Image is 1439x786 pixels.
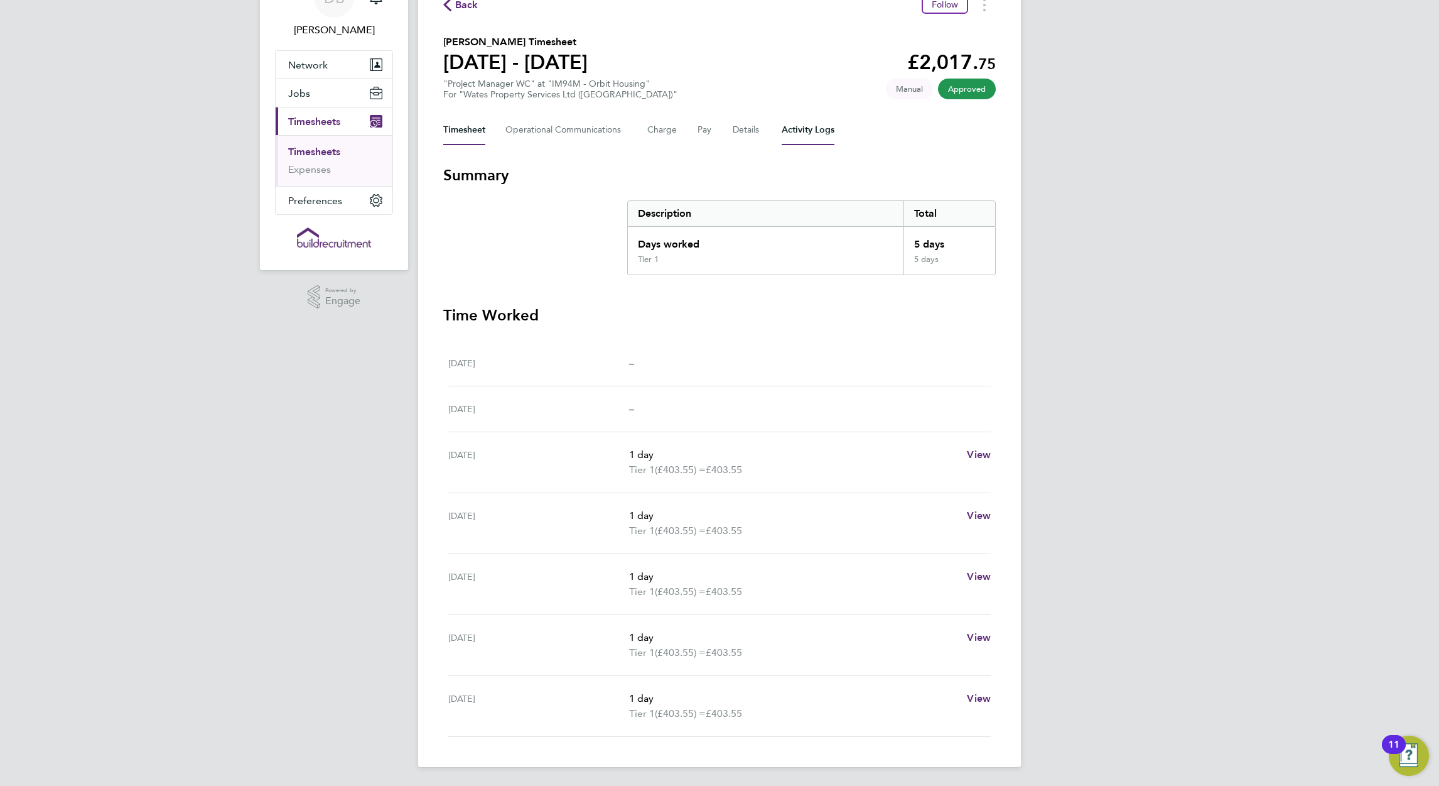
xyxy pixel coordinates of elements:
[978,55,996,73] span: 75
[325,285,360,296] span: Powered by
[288,116,340,128] span: Timesheets
[629,508,957,523] p: 1 day
[629,447,957,462] p: 1 day
[448,569,629,599] div: [DATE]
[448,630,629,660] div: [DATE]
[448,401,629,417] div: [DATE]
[288,87,310,99] span: Jobs
[629,357,634,369] span: –
[638,254,659,265] div: Tier 1
[706,647,742,658] span: £403.55
[967,570,991,582] span: View
[629,523,655,538] span: Tier 1
[629,630,957,645] p: 1 day
[967,447,991,462] a: View
[443,115,485,145] button: Timesheet
[276,51,392,79] button: Network
[325,296,360,307] span: Engage
[629,691,957,706] p: 1 day
[706,586,742,598] span: £403.55
[1389,736,1429,776] button: Open Resource Center, 11 new notifications
[443,79,677,100] div: "Project Manager WC" at "IM94M - Orbit Housing"
[443,50,588,75] h1: [DATE] - [DATE]
[967,508,991,523] a: View
[655,464,706,476] span: (£403.55) =
[275,23,393,38] span: David Blears
[288,163,331,175] a: Expenses
[443,35,588,50] h2: [PERSON_NAME] Timesheet
[448,508,629,538] div: [DATE]
[967,631,991,643] span: View
[655,525,706,537] span: (£403.55) =
[628,227,903,254] div: Days worked
[276,79,392,107] button: Jobs
[938,79,996,99] span: This timesheet has been approved.
[1388,745,1399,761] div: 11
[782,115,834,145] button: Activity Logs
[706,707,742,719] span: £403.55
[967,449,991,461] span: View
[629,569,957,584] p: 1 day
[629,462,655,478] span: Tier 1
[967,691,991,706] a: View
[907,50,996,74] app-decimal: £2,017.
[903,201,995,226] div: Total
[967,510,991,521] span: View
[733,115,762,145] button: Details
[276,135,392,186] div: Timesheets
[903,227,995,254] div: 5 days
[628,201,903,226] div: Description
[443,165,996,185] h3: Summary
[655,707,706,719] span: (£403.55) =
[308,285,361,309] a: Powered byEngage
[276,107,392,135] button: Timesheets
[443,89,677,100] div: For "Wates Property Services Ltd ([GEOGRAPHIC_DATA])"
[629,645,655,660] span: Tier 1
[627,200,996,275] div: Summary
[288,59,328,71] span: Network
[647,115,677,145] button: Charge
[629,403,634,415] span: –
[886,79,933,99] span: This timesheet was manually created.
[655,647,706,658] span: (£403.55) =
[629,706,655,721] span: Tier 1
[903,254,995,275] div: 5 days
[505,115,627,145] button: Operational Communications
[706,464,742,476] span: £403.55
[967,630,991,645] a: View
[443,305,996,325] h3: Time Worked
[967,692,991,704] span: View
[655,586,706,598] span: (£403.55) =
[448,447,629,478] div: [DATE]
[288,146,340,158] a: Timesheets
[443,165,996,737] section: Timesheet
[629,584,655,599] span: Tier 1
[276,187,392,214] button: Preferences
[448,691,629,721] div: [DATE]
[297,227,371,248] img: buildrec-logo-retina.png
[706,525,742,537] span: £403.55
[698,115,713,145] button: Pay
[448,356,629,371] div: [DATE]
[275,227,393,248] a: Go to home page
[288,195,342,207] span: Preferences
[967,569,991,584] a: View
